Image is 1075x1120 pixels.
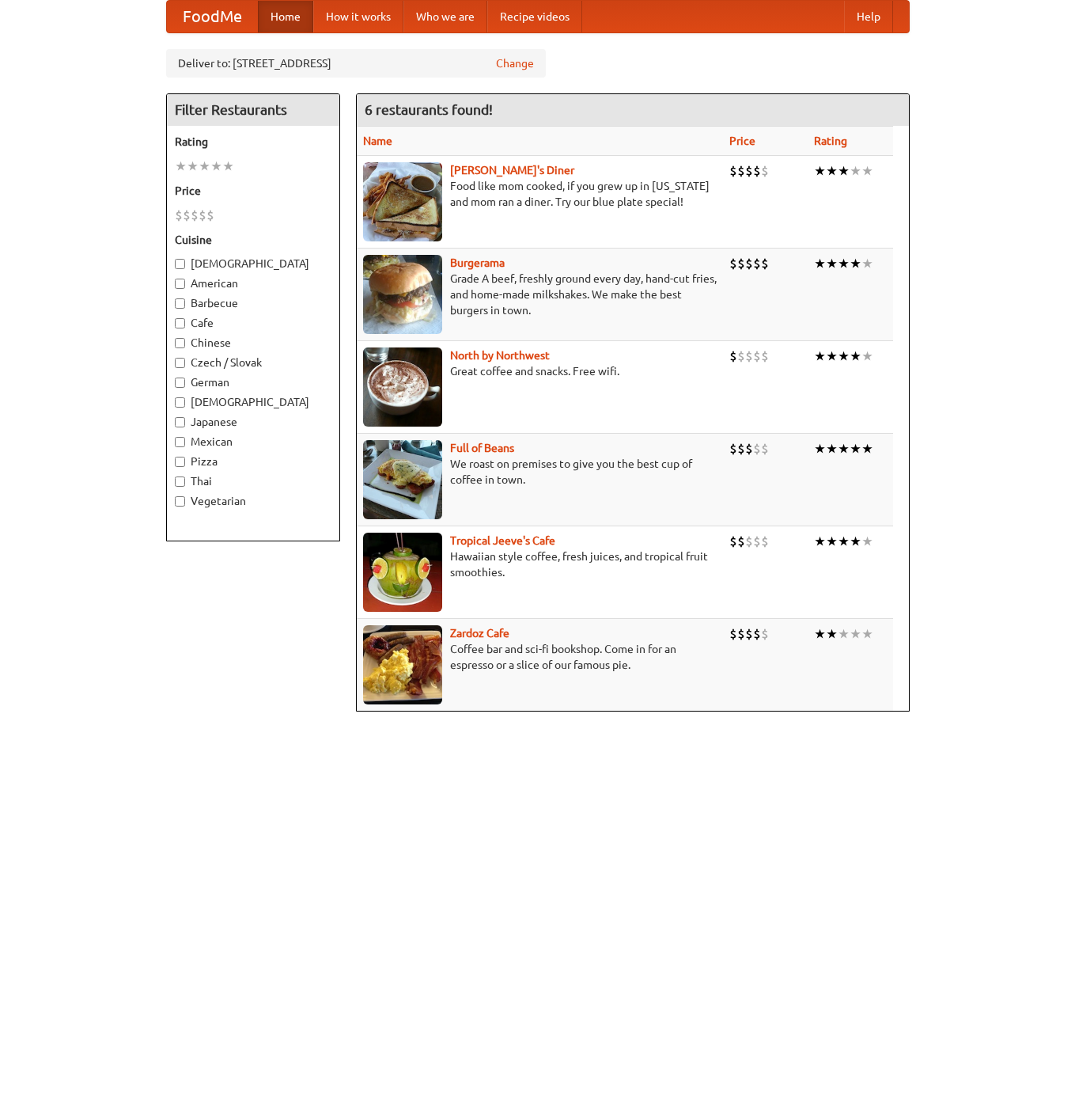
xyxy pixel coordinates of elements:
[175,275,331,291] label: American
[187,158,199,175] li: ★
[363,162,442,241] img: sallys.jpg
[737,440,745,457] li: $
[450,349,550,362] a: North by Northwest
[753,533,761,550] li: $
[167,94,339,126] h4: Filter Restaurants
[729,135,755,147] a: Price
[175,295,331,311] label: Barbecue
[175,256,331,271] label: [DEMOGRAPHIC_DATA]
[175,259,185,269] input: [DEMOGRAPHIC_DATA]
[175,358,185,368] input: Czech / Slovak
[175,335,331,351] label: Chinese
[729,162,737,180] li: $
[844,1,893,32] a: Help
[753,440,761,457] li: $
[737,533,745,550] li: $
[861,533,873,550] li: ★
[761,255,769,272] li: $
[365,102,493,117] ng-pluralize: 6 restaurants found!
[838,255,850,272] li: ★
[175,454,331,469] label: Pizza
[191,207,199,224] li: $
[175,298,185,309] input: Barbecue
[175,473,331,489] label: Thai
[450,627,509,640] a: Zardoz Cafe
[222,158,234,175] li: ★
[403,1,487,32] a: Who we are
[175,476,185,487] input: Thai
[175,279,185,289] input: American
[450,164,574,177] a: [PERSON_NAME]'s Diner
[737,162,745,180] li: $
[496,55,534,71] a: Change
[166,49,546,78] div: Deliver to: [STREET_ADDRESS]
[363,625,442,704] img: zardoz.jpg
[363,135,392,147] a: Name
[814,162,826,180] li: ★
[729,440,737,457] li: $
[814,135,847,147] a: Rating
[183,207,191,224] li: $
[761,162,769,180] li: $
[850,625,861,643] li: ★
[363,347,442,427] img: north.jpg
[363,549,717,580] p: Hawaiian style coffee, fresh juices, and tropical fruit smoothies.
[175,417,185,427] input: Japanese
[175,355,331,370] label: Czech / Slovak
[487,1,582,32] a: Recipe videos
[861,625,873,643] li: ★
[826,440,838,457] li: ★
[175,158,187,175] li: ★
[745,255,753,272] li: $
[814,440,826,457] li: ★
[313,1,403,32] a: How it works
[363,456,717,488] p: We roast on premises to give you the best cup of coffee in town.
[210,158,222,175] li: ★
[838,440,850,457] li: ★
[753,162,761,180] li: $
[838,347,850,365] li: ★
[838,533,850,550] li: ★
[363,533,442,612] img: jeeves.jpg
[814,255,826,272] li: ★
[175,414,331,430] label: Japanese
[175,207,183,224] li: $
[363,255,442,334] img: burgerama.jpg
[826,162,838,180] li: ★
[745,162,753,180] li: $
[838,625,850,643] li: ★
[199,158,210,175] li: ★
[861,255,873,272] li: ★
[363,440,442,519] img: beans.jpg
[753,255,761,272] li: $
[175,318,185,328] input: Cafe
[745,625,753,643] li: $
[175,437,185,447] input: Mexican
[826,347,838,365] li: ★
[850,162,861,180] li: ★
[850,255,861,272] li: ★
[761,625,769,643] li: $
[175,496,185,507] input: Vegetarian
[826,625,838,643] li: ★
[761,440,769,457] li: $
[175,183,331,199] h5: Price
[175,457,185,467] input: Pizza
[363,178,717,210] p: Food like mom cooked, if you grew up in [US_STATE] and mom ran a diner. Try our blue plate special!
[363,641,717,673] p: Coffee bar and sci-fi bookshop. Come in for an espresso or a slice of our famous pie.
[175,434,331,450] label: Mexican
[175,394,331,410] label: [DEMOGRAPHIC_DATA]
[206,207,214,224] li: $
[826,533,838,550] li: ★
[814,625,826,643] li: ★
[850,440,861,457] li: ★
[737,255,745,272] li: $
[745,533,753,550] li: $
[761,347,769,365] li: $
[850,347,861,365] li: ★
[450,534,555,547] b: Tropical Jeeve's Cafe
[450,442,514,454] a: Full of Beans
